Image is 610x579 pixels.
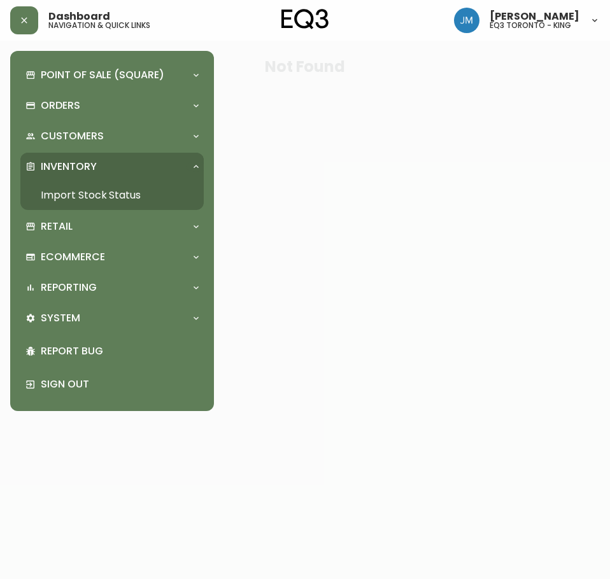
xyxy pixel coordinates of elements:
div: Reporting [20,274,204,302]
div: Point of Sale (Square) [20,61,204,89]
p: Sign Out [41,377,199,391]
div: Ecommerce [20,243,204,271]
p: Point of Sale (Square) [41,68,164,82]
div: Report Bug [20,335,204,368]
div: Customers [20,122,204,150]
div: Sign Out [20,368,204,401]
img: logo [281,9,329,29]
p: Reporting [41,281,97,295]
p: Inventory [41,160,97,174]
div: Retail [20,213,204,241]
div: Orders [20,92,204,120]
p: Orders [41,99,80,113]
p: Retail [41,220,73,234]
h5: eq3 toronto - king [490,22,571,29]
p: Report Bug [41,344,199,358]
img: b88646003a19a9f750de19192e969c24 [454,8,479,33]
span: [PERSON_NAME] [490,11,579,22]
div: System [20,304,204,332]
p: Customers [41,129,104,143]
span: Dashboard [48,11,110,22]
p: System [41,311,80,325]
p: Ecommerce [41,250,105,264]
h5: navigation & quick links [48,22,150,29]
a: Import Stock Status [20,181,204,210]
div: Inventory [20,153,204,181]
